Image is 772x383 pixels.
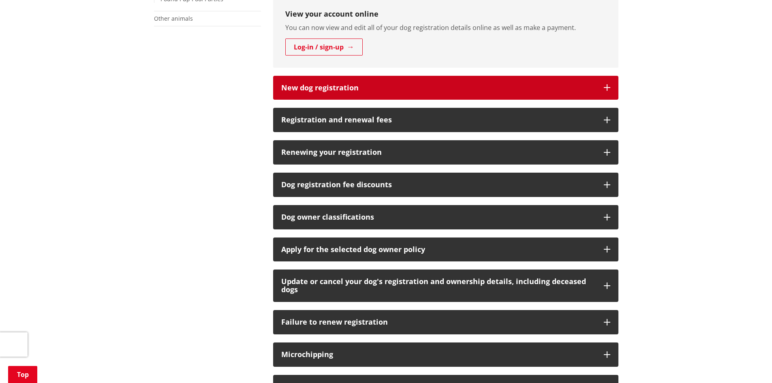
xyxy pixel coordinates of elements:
[281,351,596,359] h3: Microchipping
[285,23,606,32] p: You can now view and edit all of your dog registration details online as well as make a payment.
[8,366,37,383] a: Top
[273,238,618,262] button: Apply for the selected dog owner policy
[273,310,618,334] button: Failure to renew registration
[273,342,618,367] button: Microchipping
[273,76,618,100] button: New dog registration
[281,278,596,294] h3: Update or cancel your dog's registration and ownership details, including deceased dogs
[285,39,363,56] a: Log-in / sign-up
[273,140,618,165] button: Renewing your registration
[281,116,596,124] h3: Registration and renewal fees
[281,213,596,221] h3: Dog owner classifications
[281,246,596,254] div: Apply for the selected dog owner policy
[154,15,193,22] a: Other animals
[281,84,596,92] h3: New dog registration
[273,173,618,197] button: Dog registration fee discounts
[281,148,596,156] h3: Renewing your registration
[285,10,606,19] h3: View your account online
[273,270,618,302] button: Update or cancel your dog's registration and ownership details, including deceased dogs
[273,205,618,229] button: Dog owner classifications
[273,108,618,132] button: Registration and renewal fees
[281,181,596,189] h3: Dog registration fee discounts
[281,318,596,326] h3: Failure to renew registration
[735,349,764,378] iframe: Messenger Launcher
